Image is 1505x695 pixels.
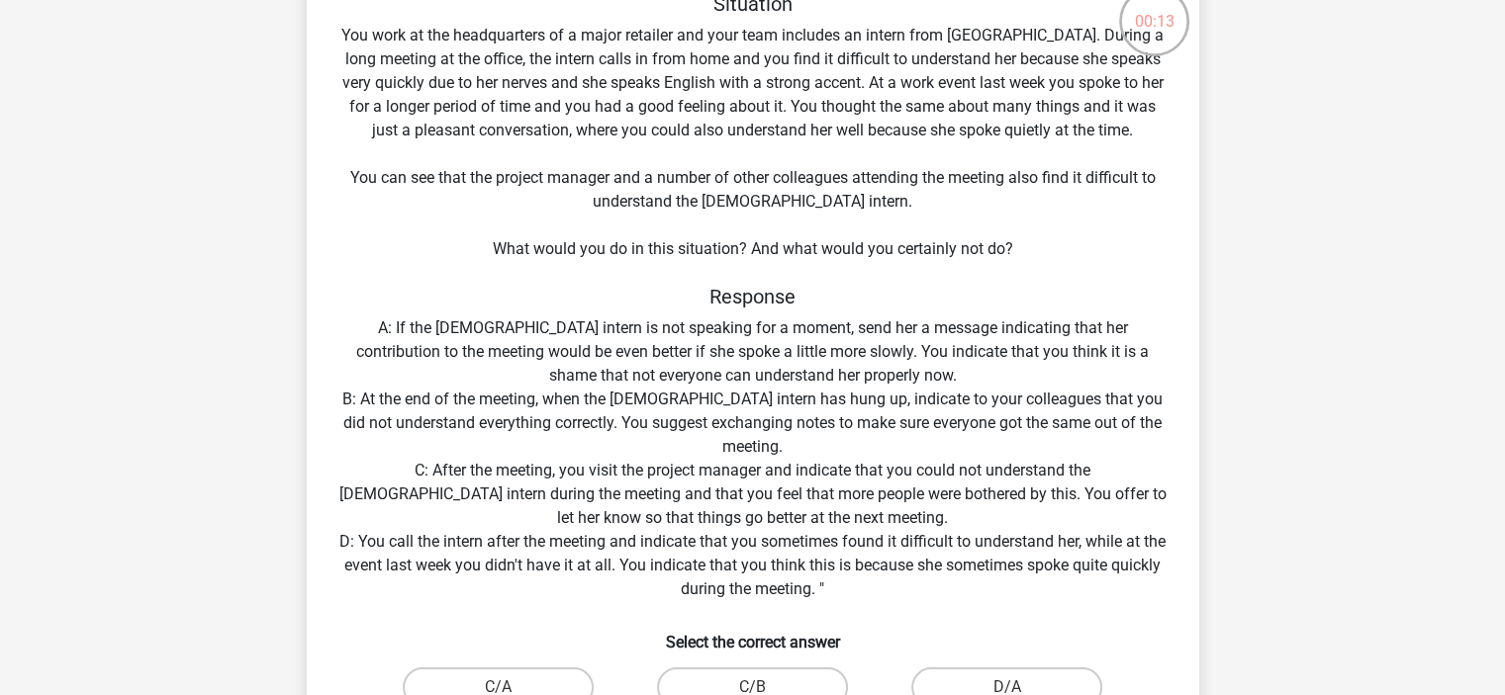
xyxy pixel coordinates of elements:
[338,285,1168,308] h5: Response
[338,617,1168,652] h6: Select the correct answer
